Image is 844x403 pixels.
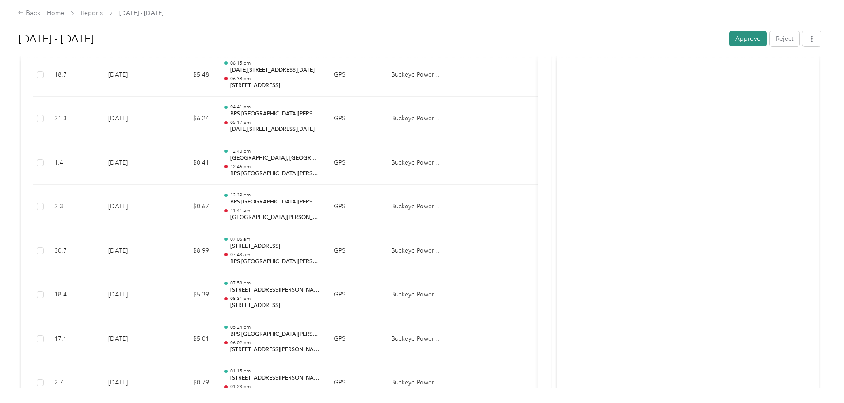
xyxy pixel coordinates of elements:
[230,164,319,170] p: 12:46 pm
[230,324,319,330] p: 05:24 pm
[101,185,163,229] td: [DATE]
[230,368,319,374] p: 01:15 pm
[327,141,384,185] td: GPS
[163,273,216,317] td: $5.39
[230,286,319,294] p: [STREET_ADDRESS][PERSON_NAME]
[230,170,319,178] p: BPS [GEOGRAPHIC_DATA][PERSON_NAME]
[230,104,319,110] p: 04:41 pm
[47,53,101,97] td: 18.7
[230,242,319,250] p: [STREET_ADDRESS]
[230,60,319,66] p: 06:15 pm
[230,280,319,286] p: 07:58 pm
[101,317,163,361] td: [DATE]
[230,198,319,206] p: BPS [GEOGRAPHIC_DATA][PERSON_NAME]
[47,97,101,141] td: 21.3
[230,154,319,162] p: [GEOGRAPHIC_DATA], [GEOGRAPHIC_DATA], [GEOGRAPHIC_DATA]
[230,374,319,382] p: [STREET_ADDRESS][PERSON_NAME][PERSON_NAME]
[327,273,384,317] td: GPS
[230,76,319,82] p: 06:38 pm
[230,82,319,90] p: [STREET_ADDRESS]
[384,229,450,273] td: Buckeye Power Sales
[230,296,319,302] p: 08:31 pm
[499,71,501,78] span: -
[163,185,216,229] td: $0.67
[230,258,319,266] p: BPS [GEOGRAPHIC_DATA][PERSON_NAME]
[163,141,216,185] td: $0.41
[119,8,163,18] span: [DATE] - [DATE]
[729,31,767,46] button: Approve
[327,317,384,361] td: GPS
[384,273,450,317] td: Buckeye Power Sales
[101,273,163,317] td: [DATE]
[327,53,384,97] td: GPS
[230,236,319,242] p: 07:06 am
[795,353,844,403] iframe: Everlance-gr Chat Button Frame
[101,141,163,185] td: [DATE]
[499,291,501,298] span: -
[230,340,319,346] p: 06:02 pm
[230,110,319,118] p: BPS [GEOGRAPHIC_DATA][PERSON_NAME]
[230,192,319,198] p: 12:39 pm
[327,229,384,273] td: GPS
[770,31,799,46] button: Reject
[47,185,101,229] td: 2.3
[163,97,216,141] td: $6.24
[230,330,319,338] p: BPS [GEOGRAPHIC_DATA][PERSON_NAME]
[101,229,163,273] td: [DATE]
[499,159,501,166] span: -
[499,247,501,254] span: -
[499,203,501,210] span: -
[230,302,319,310] p: [STREET_ADDRESS]
[230,66,319,74] p: [DATE][STREET_ADDRESS][DATE]
[47,9,64,17] a: Home
[163,229,216,273] td: $8.99
[230,346,319,354] p: [STREET_ADDRESS][PERSON_NAME]
[327,97,384,141] td: GPS
[230,214,319,222] p: [GEOGRAPHIC_DATA][PERSON_NAME], [GEOGRAPHIC_DATA][PERSON_NAME], [GEOGRAPHIC_DATA]
[47,229,101,273] td: 30.7
[384,53,450,97] td: Buckeye Power Sales
[230,119,319,126] p: 05:17 pm
[230,384,319,390] p: 01:23 pm
[230,126,319,134] p: [DATE][STREET_ADDRESS][DATE]
[163,317,216,361] td: $5.01
[327,185,384,229] td: GPS
[18,8,41,19] div: Back
[384,141,450,185] td: Buckeye Power Sales
[47,317,101,361] td: 17.1
[101,97,163,141] td: [DATE]
[230,252,319,258] p: 07:43 am
[47,273,101,317] td: 18.4
[81,9,103,17] a: Reports
[499,335,501,342] span: -
[47,141,101,185] td: 1.4
[101,53,163,97] td: [DATE]
[230,207,319,214] p: 11:41 am
[384,185,450,229] td: Buckeye Power Sales
[499,115,501,122] span: -
[163,53,216,97] td: $5.48
[384,317,450,361] td: Buckeye Power Sales
[19,28,723,50] h1: Sep 1 - 30, 2025
[499,379,501,386] span: -
[230,148,319,154] p: 12:40 pm
[384,97,450,141] td: Buckeye Power Sales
